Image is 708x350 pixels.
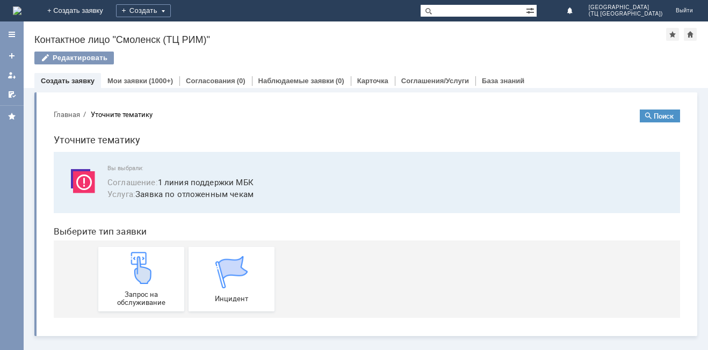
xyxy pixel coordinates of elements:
[62,87,90,98] span: Услуга :
[149,77,173,85] div: (1000+)
[336,77,344,85] div: (0)
[3,86,20,103] a: Мои согласования
[684,28,697,41] div: Сделать домашней страницей
[147,194,226,202] span: Инцидент
[116,4,171,17] div: Создать
[170,155,203,187] img: get067d4ba7cf7247ad92597448b2db9300
[258,77,334,85] a: Наблюдаемые заявки
[589,4,663,11] span: [GEOGRAPHIC_DATA]
[56,189,136,206] span: Запрос на обслуживание
[62,75,208,87] button: Соглашение:1 линия поддержки МБК
[9,31,635,47] h1: Уточните тематику
[13,6,21,15] img: logo
[34,34,666,45] div: Контактное лицо "Смоленск (ТЦ РИМ)"
[21,64,54,96] img: svg%3E
[186,77,235,85] a: Согласования
[143,146,229,210] a: Инцидент
[107,77,147,85] a: Мои заявки
[80,151,112,183] img: get23c147a1b4124cbfa18e19f2abec5e8f
[357,77,388,85] a: Карточка
[53,146,139,210] a: Запрос на обслуживание
[62,87,622,99] span: Заявка по отложенным чекам
[589,11,663,17] span: (ТЦ [GEOGRAPHIC_DATA])
[666,28,679,41] div: Добавить в избранное
[9,9,35,18] button: Главная
[62,76,113,86] span: Соглашение :
[237,77,245,85] div: (0)
[3,67,20,84] a: Мои заявки
[62,64,622,71] span: Вы выбрали:
[482,77,524,85] a: База знаний
[46,10,107,18] div: Уточните тематику
[526,5,537,15] span: Расширенный поиск
[401,77,469,85] a: Соглашения/Услуги
[3,47,20,64] a: Создать заявку
[41,77,95,85] a: Создать заявку
[13,6,21,15] a: Перейти на домашнюю страницу
[595,9,635,21] button: Поиск
[9,125,635,136] header: Выберите тип заявки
